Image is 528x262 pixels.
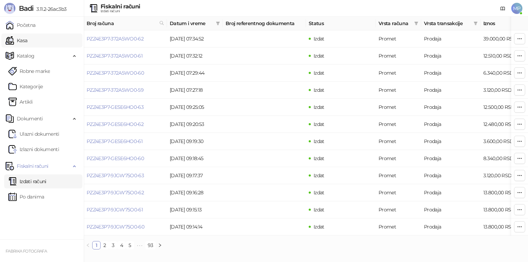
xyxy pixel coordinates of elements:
[421,82,481,99] td: Prodaja
[483,20,520,27] span: Iznos
[87,70,144,76] a: PZZ4E3P7-372A5WO0-60
[167,47,223,65] td: [DATE] 07:32:12
[109,241,117,249] a: 3
[84,241,92,249] button: left
[84,47,167,65] td: PZZ4E3P7-372A5WO0-61
[376,150,421,167] td: Promet
[314,155,324,162] span: Izdat
[314,87,324,93] span: Izdat
[8,190,44,204] a: Po danima
[6,249,47,254] small: FABRIKA FOTOGRAFA
[84,167,167,184] td: PZZ4E3P7-9JGW75O0-63
[87,20,156,27] span: Broj računa
[421,218,481,235] td: Prodaja
[314,138,324,144] span: Izdat
[8,142,59,156] a: Izlazni dokumenti
[86,243,90,247] span: left
[414,21,418,25] span: filter
[87,155,144,162] a: PZZ4E3P7-GESE6HO0-60
[19,4,34,13] span: Badi
[87,53,142,59] a: PZZ4E3P7-372A5WO0-61
[8,174,46,188] a: Izdati računi
[167,82,223,99] td: [DATE] 07:27:18
[376,65,421,82] td: Promet
[167,184,223,201] td: [DATE] 09:16:28
[8,64,50,78] a: Robne marke
[376,184,421,201] td: Promet
[421,30,481,47] td: Prodaja
[421,65,481,82] td: Prodaja
[421,116,481,133] td: Prodaja
[84,150,167,167] td: PZZ4E3P7-GESE6HO0-60
[34,6,66,12] span: 3.11.2-26ac3b3
[167,30,223,47] td: [DATE] 07:34:52
[87,121,144,127] a: PZZ4E3P7-GESE6HO0-62
[376,167,421,184] td: Promet
[167,133,223,150] td: [DATE] 09:19:30
[87,87,144,93] a: PZZ4E3P7-372A5WO0-59
[145,241,156,249] li: 93
[8,80,43,93] a: Kategorije
[84,99,167,116] td: PZZ4E3P7-GESE6HO0-63
[379,20,411,27] span: Vrsta računa
[87,36,144,42] a: PZZ4E3P7-372A5WO0-62
[497,3,508,14] a: Dokumentacija
[167,201,223,218] td: [DATE] 09:15:13
[117,241,126,249] li: 4
[6,33,27,47] a: Kasa
[17,49,35,63] span: Katalog
[421,99,481,116] td: Prodaja
[474,21,478,25] span: filter
[84,17,167,30] th: Broj računa
[101,241,109,249] li: 2
[424,20,471,27] span: Vrsta transakcije
[101,4,140,9] div: Fiskalni računi
[376,17,421,30] th: Vrsta računa
[314,36,324,42] span: Izdat
[511,3,522,14] span: MP
[376,99,421,116] td: Promet
[167,167,223,184] td: [DATE] 09:17:37
[421,150,481,167] td: Prodaja
[170,20,213,27] span: Datum i vreme
[376,30,421,47] td: Promet
[17,112,43,126] span: Dokumenti
[84,201,167,218] td: PZZ4E3P7-9JGW75O0-61
[156,241,164,249] button: right
[314,121,324,127] span: Izdat
[376,82,421,99] td: Promet
[126,241,134,249] a: 5
[421,47,481,65] td: Prodaja
[314,53,324,59] span: Izdat
[126,241,134,249] li: 5
[101,241,109,249] a: 2
[8,127,59,141] a: Ulazni dokumentiUlazni dokumenti
[84,30,167,47] td: PZZ4E3P7-372A5WO0-62
[376,218,421,235] td: Promet
[314,172,324,179] span: Izdat
[216,21,220,25] span: filter
[167,65,223,82] td: [DATE] 07:29:44
[84,82,167,99] td: PZZ4E3P7-372A5WO0-59
[413,18,420,29] span: filter
[84,116,167,133] td: PZZ4E3P7-GESE6HO0-62
[146,241,155,249] a: 93
[84,241,92,249] li: Prethodna strana
[314,207,324,213] span: Izdat
[306,17,376,30] th: Status
[17,159,48,173] span: Fiskalni računi
[134,241,145,249] li: Sledećih 5 Strana
[314,224,324,230] span: Izdat
[421,184,481,201] td: Prodaja
[134,241,145,249] span: •••
[87,189,144,196] a: PZZ4E3P7-9JGW75O0-62
[376,47,421,65] td: Promet
[92,241,101,249] li: 1
[84,65,167,82] td: PZZ4E3P7-372A5WO0-60
[223,17,306,30] th: Broj referentnog dokumenta
[84,218,167,235] td: PZZ4E3P7-9JGW75O0-60
[214,18,221,29] span: filter
[376,201,421,218] td: Promet
[167,150,223,167] td: [DATE] 09:18:45
[314,70,324,76] span: Izdat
